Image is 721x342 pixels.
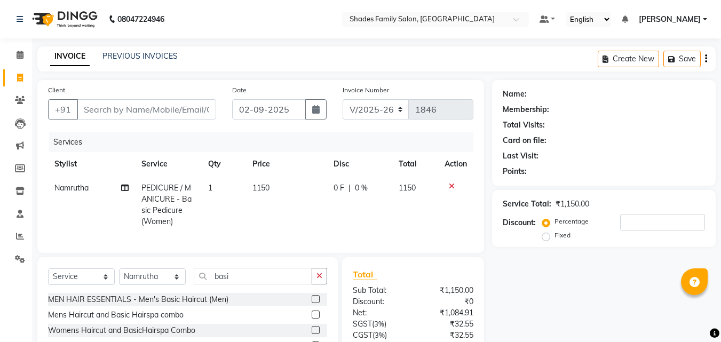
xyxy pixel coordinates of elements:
label: Invoice Number [343,85,389,95]
button: Create New [598,51,659,67]
img: logo [27,4,100,34]
span: 3% [374,320,384,328]
th: Qty [202,152,246,176]
button: Save [663,51,701,67]
span: 0 % [355,182,368,194]
div: Discount: [503,217,536,228]
span: [PERSON_NAME] [639,14,701,25]
span: 0 F [334,182,344,194]
th: Total [392,152,438,176]
button: +91 [48,99,78,120]
div: Services [49,132,481,152]
div: Last Visit: [503,150,538,162]
span: Total [353,269,377,280]
div: ₹32.55 [413,319,481,330]
span: 1150 [252,183,270,193]
div: Womens Haircut and BasicHairspa Combo [48,325,195,336]
th: Stylist [48,152,135,176]
div: ₹1,150.00 [556,198,589,210]
span: SGST [353,319,372,329]
label: Percentage [554,217,589,226]
div: Card on file: [503,135,546,146]
div: Mens Haircut and Basic Hairspa combo [48,309,184,321]
div: ₹1,150.00 [413,285,481,296]
div: Service Total: [503,198,551,210]
div: Membership: [503,104,549,115]
div: Sub Total: [345,285,413,296]
div: Discount: [345,296,413,307]
a: INVOICE [50,47,90,66]
div: ( ) [345,319,413,330]
label: Date [232,85,247,95]
span: Namrutha [54,183,89,193]
div: ₹1,084.91 [413,307,481,319]
span: 1150 [399,183,416,193]
input: Search or Scan [194,268,312,284]
div: MEN HAIR ESSENTIALS - Men's Basic Haircut (Men) [48,294,228,305]
th: Service [135,152,202,176]
div: Total Visits: [503,120,545,131]
a: PREVIOUS INVOICES [102,51,178,61]
label: Client [48,85,65,95]
span: 3% [375,331,385,339]
span: PEDICURE / MANICURE - Basic Pedicure (Women) [141,183,192,226]
iframe: chat widget [676,299,710,331]
input: Search by Name/Mobile/Email/Code [77,99,216,120]
div: Net: [345,307,413,319]
div: Points: [503,166,527,177]
th: Price [246,152,328,176]
span: 1 [208,183,212,193]
b: 08047224946 [117,4,164,34]
th: Action [438,152,473,176]
div: ( ) [345,330,413,341]
div: ₹32.55 [413,330,481,341]
label: Fixed [554,230,571,240]
div: Name: [503,89,527,100]
span: | [348,182,351,194]
span: CGST [353,330,373,340]
th: Disc [327,152,392,176]
div: ₹0 [413,296,481,307]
